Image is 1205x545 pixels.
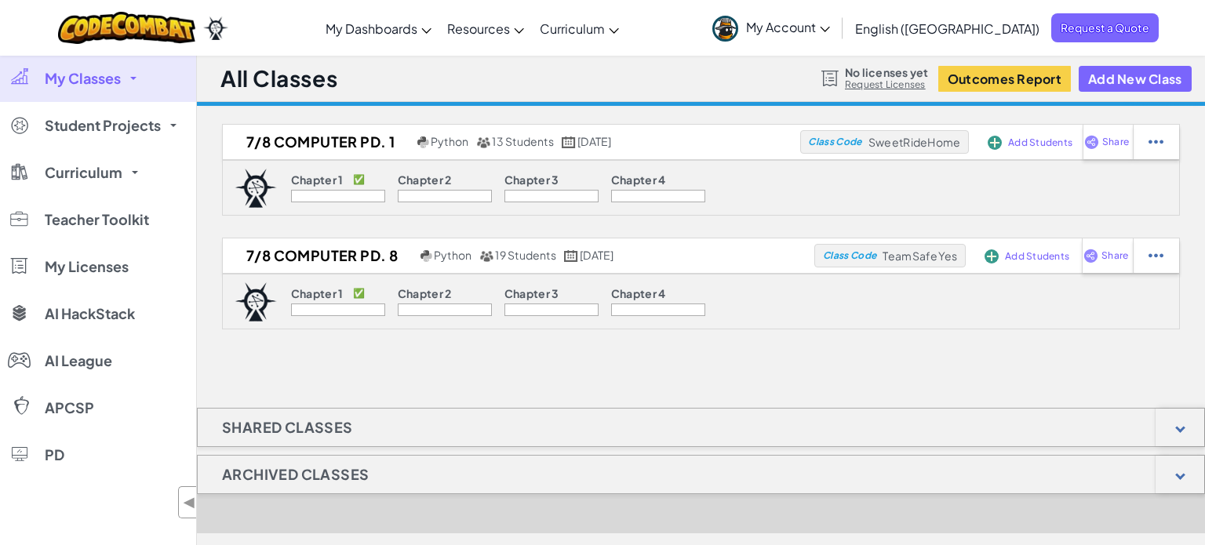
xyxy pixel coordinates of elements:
span: Curriculum [45,165,122,180]
h2: 7/8 Computer Pd. 8 [223,244,417,267]
p: ✅ [353,287,365,300]
img: IconAddStudents.svg [985,249,999,263]
span: AI League [45,354,112,368]
p: Chapter 4 [611,173,666,186]
span: 19 Students [495,248,556,262]
img: MultipleUsers.png [479,250,493,262]
span: SweetRideHome [868,135,960,149]
a: Request a Quote [1051,13,1159,42]
img: Ozaria [203,16,228,40]
span: [DATE] [577,134,611,148]
a: 7/8 Computer Pd. 1 Python 13 Students [DATE] [223,130,800,154]
img: IconShare_Purple.svg [1083,249,1098,263]
p: Chapter 1 [291,173,344,186]
span: My Classes [45,71,121,85]
img: calendar.svg [564,250,578,262]
img: calendar.svg [562,136,576,148]
span: AI HackStack [45,307,135,321]
p: Chapter 3 [504,287,559,300]
span: Share [1101,251,1128,260]
span: My Dashboards [326,20,417,37]
span: Python [434,248,471,262]
button: Add New Class [1079,66,1192,92]
h1: Archived Classes [198,455,393,494]
span: Student Projects [45,118,161,133]
span: Resources [447,20,510,37]
a: My Account [704,3,838,53]
button: Outcomes Report [938,66,1071,92]
img: IconStudentEllipsis.svg [1149,135,1163,149]
img: MultipleUsers.png [476,136,490,148]
span: My Licenses [45,260,129,274]
span: Curriculum [540,20,605,37]
span: ◀ [183,491,196,514]
span: 13 Students [492,134,554,148]
a: Curriculum [532,7,627,49]
a: My Dashboards [318,7,439,49]
span: Teacher Toolkit [45,213,149,227]
a: English ([GEOGRAPHIC_DATA]) [847,7,1047,49]
span: My Account [746,19,830,35]
p: Chapter 1 [291,287,344,300]
p: Chapter 4 [611,287,666,300]
h1: Shared Classes [198,408,377,447]
img: logo [235,169,277,208]
span: Share [1102,137,1129,147]
h1: All Classes [220,64,337,93]
p: Chapter 3 [504,173,559,186]
span: No licenses yet [845,66,928,78]
a: 7/8 Computer Pd. 8 Python 19 Students [DATE] [223,244,814,267]
img: IconStudentEllipsis.svg [1149,249,1163,263]
img: IconShare_Purple.svg [1084,135,1099,149]
img: avatar [712,16,738,42]
p: Chapter 2 [398,173,452,186]
span: Class Code [823,251,876,260]
a: Request Licenses [845,78,928,91]
p: Chapter 2 [398,287,452,300]
img: IconAddStudents.svg [988,136,1002,150]
span: English ([GEOGRAPHIC_DATA]) [855,20,1039,37]
img: logo [235,282,277,322]
span: Python [431,134,468,148]
h2: 7/8 Computer Pd. 1 [223,130,413,154]
img: python.png [417,136,429,148]
span: Class Code [808,137,861,147]
span: Add Students [1008,138,1072,147]
span: [DATE] [580,248,613,262]
img: python.png [420,250,432,262]
p: ✅ [353,173,365,186]
a: Resources [439,7,532,49]
img: CodeCombat logo [58,12,195,44]
span: Add Students [1005,252,1069,261]
span: TeamSafeYes [883,249,957,263]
